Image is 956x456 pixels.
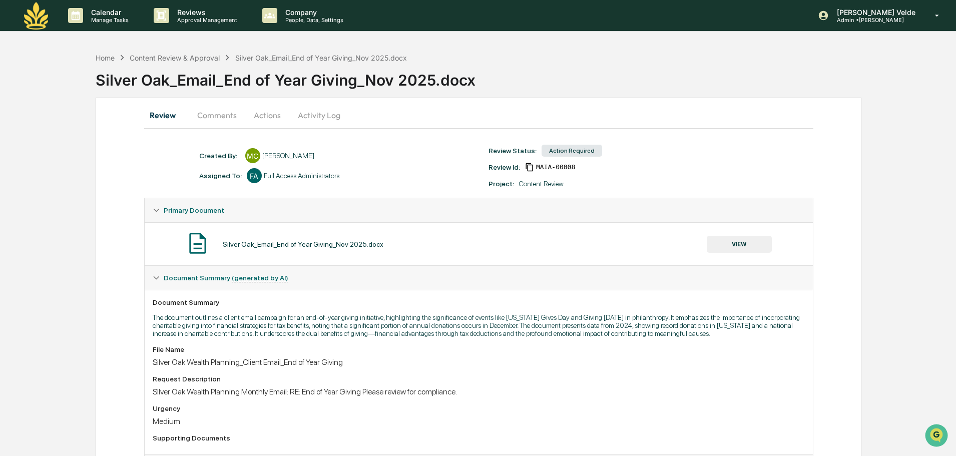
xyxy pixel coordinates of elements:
[164,274,288,282] span: Document Summary
[130,54,220,62] div: Content Review & Approval
[829,8,920,17] p: [PERSON_NAME] Velde
[153,357,805,367] div: Silver Oak Wealth Planning_Client Email_End of Year Giving
[83,17,134,24] p: Manage Tasks
[10,198,18,206] div: 🔎
[290,103,348,127] button: Activity Log
[31,136,104,144] span: [PERSON_NAME] Wealth
[245,148,260,163] div: MC
[96,54,115,62] div: Home
[153,345,805,353] div: File Name
[277,8,348,17] p: Company
[153,434,805,442] div: Supporting Documents
[489,147,537,155] div: Review Status:
[10,179,18,187] div: 🖐️
[169,17,242,24] p: Approval Management
[489,163,520,171] div: Review Id:
[245,103,290,127] button: Actions
[829,17,920,24] p: Admin • [PERSON_NAME]
[45,77,164,87] div: Start new chat
[10,77,28,95] img: 1746055101610-c473b297-6a78-478c-a979-82029cc54cd1
[144,103,189,127] button: Review
[153,375,805,383] div: Request Description
[45,87,138,95] div: We're available if you need us!
[542,145,602,157] div: Action Required
[10,111,67,119] div: Past conversations
[73,179,81,187] div: 🗄️
[264,172,339,180] div: Full Access Administrators
[223,240,383,248] div: Silver Oak_Email_End of Year Giving_Nov 2025.docx
[145,222,813,265] div: Primary Document
[6,193,67,211] a: 🔎Data Lookup
[277,17,348,24] p: People, Data, Settings
[189,103,245,127] button: Comments
[164,206,224,214] span: Primary Document
[69,174,128,192] a: 🗄️Attestations
[145,290,813,454] div: Document Summary (generated by AI)
[10,127,26,143] img: Chandler - Maia Wealth
[924,423,951,450] iframe: Open customer support
[100,221,121,229] span: Pylon
[235,54,407,62] div: Silver Oak_Email_End of Year Giving_Nov 2025.docx
[21,77,39,95] img: 6558925923028_b42adfe598fdc8269267_72.jpg
[262,152,314,160] div: [PERSON_NAME]
[199,152,240,160] div: Created By: ‎ ‎
[145,266,813,290] div: Document Summary (generated by AI)
[20,197,63,207] span: Data Lookup
[24,2,48,30] img: logo
[536,163,575,171] span: ff41a105-8ee6-4a92-a778-524b41865a44
[153,313,805,337] p: The document outlines a client email campaign for an end-of-year giving initiative, highlighting ...
[153,416,805,426] div: Medium
[170,80,182,92] button: Start new chat
[155,109,182,121] button: See all
[83,8,134,17] p: Calendar
[144,103,813,127] div: secondary tabs example
[10,21,182,37] p: How can we help?
[232,274,288,282] u: (generated by AI)
[153,404,805,412] div: Urgency
[153,298,805,306] div: Document Summary
[6,174,69,192] a: 🖐️Preclearance
[169,8,242,17] p: Reviews
[145,198,813,222] div: Primary Document
[707,236,772,253] button: VIEW
[96,63,956,89] div: Silver Oak_Email_End of Year Giving_Nov 2025.docx
[185,231,210,256] img: Document Icon
[489,180,514,188] div: Project:
[247,168,262,183] div: FA
[83,178,124,188] span: Attestations
[519,180,564,188] div: Content Review
[20,178,65,188] span: Preclearance
[199,172,242,180] div: Assigned To:
[106,136,109,144] span: •
[153,387,805,396] div: SIlver Oak Wealth Planning Monthly Email: RE: End of Year Giving Please review for compliance.
[111,136,132,144] span: [DATE]
[71,221,121,229] a: Powered byPylon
